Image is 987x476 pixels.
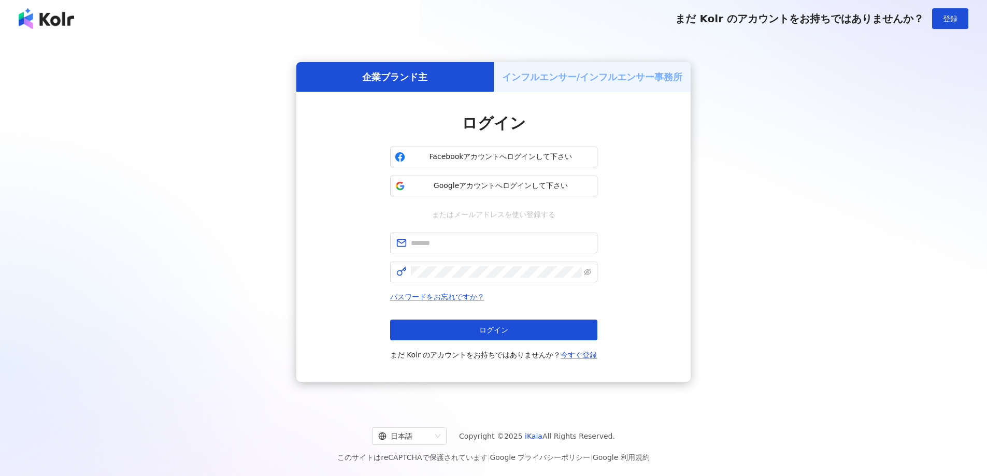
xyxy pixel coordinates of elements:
[337,451,650,464] span: このサイトはreCAPTCHAで保護されています
[932,8,968,29] button: 登録
[525,432,542,440] a: iKala
[390,320,597,340] button: ログイン
[390,293,484,301] a: パスワードをお忘れですか？
[425,209,563,220] span: またはメールアドレスを使い登録する
[390,349,597,361] span: まだ Kolr のアカウントをお持ちではありませんか？
[459,430,615,442] span: Copyright © 2025 All Rights Reserved.
[409,152,593,162] span: Facebookアカウントへログインして下さい
[590,453,593,461] span: |
[462,114,526,132] span: ログイン
[479,326,508,334] span: ログイン
[390,147,597,167] button: Facebookアカウントへログインして下さい
[675,12,924,25] span: まだ Kolr のアカウントをお持ちではありませんか？
[390,176,597,196] button: Googleアカウントへログインして下さい
[593,453,650,461] a: Google 利用規約
[502,70,683,83] h5: インフルエンサー/インフルエンサー事務所
[488,453,490,461] span: |
[19,8,74,29] img: logo
[561,351,597,359] a: 今すぐ登録
[409,181,593,191] span: Googleアカウントへログインして下さい
[378,428,431,444] div: 日本語
[490,453,590,461] a: Google プライバシーポリシー
[943,15,957,23] span: 登録
[362,70,427,83] h5: 企業ブランド主
[584,268,591,276] span: eye-invisible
